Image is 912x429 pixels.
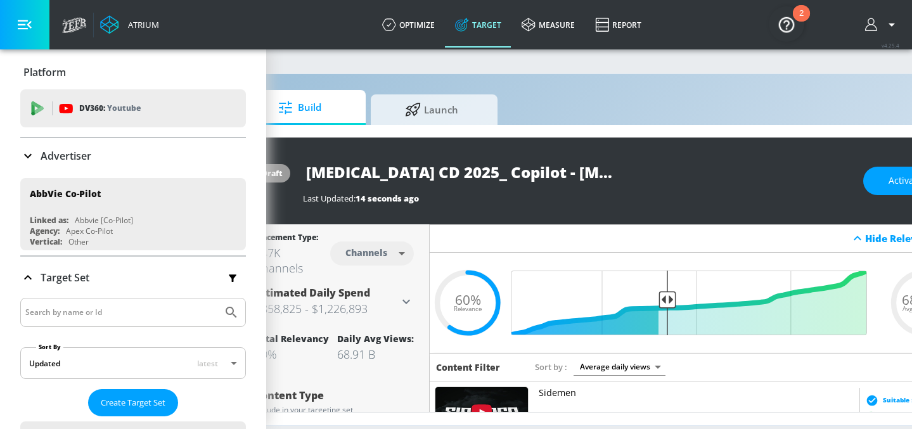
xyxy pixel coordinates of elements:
[303,193,851,204] div: Last Updated:
[29,358,60,369] div: Updated
[255,347,329,362] div: 60%
[123,19,159,30] div: Atrium
[20,89,246,127] div: DV360: Youtube
[337,333,414,345] div: Daily Avg Views:
[255,286,414,317] div: Estimated Daily Spend$858,825 - $1,226,893
[372,2,445,48] a: optimize
[75,215,133,226] div: Abbvie [Co-Pilot]
[511,2,585,48] a: measure
[255,333,329,345] div: Total Relevancy
[66,226,113,236] div: Apex Co-Pilot
[255,232,330,245] div: Placement Type:
[20,257,246,298] div: Target Set
[20,54,246,90] div: Platform
[252,93,348,123] span: Build
[455,293,481,306] span: 60%
[68,236,89,247] div: Other
[30,226,60,236] div: Agency:
[41,271,89,285] p: Target Set
[197,358,218,369] span: latest
[535,361,567,373] span: Sort by
[436,361,500,373] h6: Content Filter
[383,94,480,125] span: Launch
[574,358,665,375] div: Average daily views
[36,343,63,351] label: Sort By
[518,271,873,335] input: Final Threshold
[20,178,246,250] div: AbbVie Co-PilotLinked as:Abbvie [Co-Pilot]Agency:Apex Co-PilotVertical:Other
[255,286,370,300] span: Estimated Daily Spend
[255,406,414,414] div: Include in your targeting set
[20,138,246,174] div: Advertiser
[88,389,178,416] button: Create Target Set
[100,15,159,34] a: Atrium
[23,65,66,79] p: Platform
[454,306,482,312] span: Relevance
[356,193,419,204] span: 14 seconds ago
[101,395,165,410] span: Create Target Set
[255,300,399,317] h3: $858,825 - $1,226,893
[41,149,91,163] p: Advertiser
[339,247,394,258] div: Channels
[539,387,854,399] p: Sidemen
[107,101,141,115] p: Youtube
[585,2,652,48] a: Report
[445,2,511,48] a: Target
[79,101,141,115] p: DV360:
[255,245,330,276] div: 447K Channels
[30,188,101,200] div: AbbVie Co-Pilot
[255,390,414,400] div: Content Type
[337,347,414,362] div: 68.91 B
[30,236,62,247] div: Vertical:
[769,6,804,42] button: Open Resource Center, 2 new notifications
[882,42,899,49] span: v 4.25.4
[799,13,804,30] div: 2
[262,168,283,179] div: draft
[30,215,68,226] div: Linked as:
[882,411,898,421] span: 70 %
[25,304,217,321] input: Search by name or Id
